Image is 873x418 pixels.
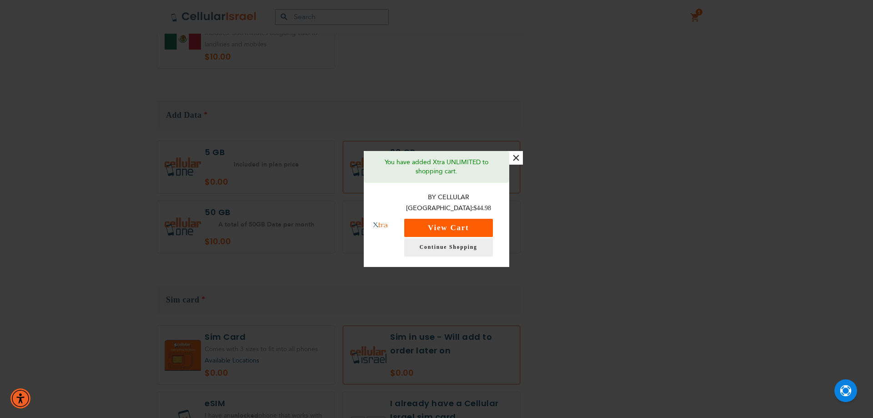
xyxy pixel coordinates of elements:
[10,388,30,408] div: Accessibility Menu
[397,192,501,214] p: By Cellular [GEOGRAPHIC_DATA]:
[509,151,523,165] button: ×
[404,219,493,237] button: View Cart
[474,205,492,212] span: $44.98
[404,238,493,257] a: Continue Shopping
[371,158,502,176] p: You have added Xtra UNLIMITED to shopping cart.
